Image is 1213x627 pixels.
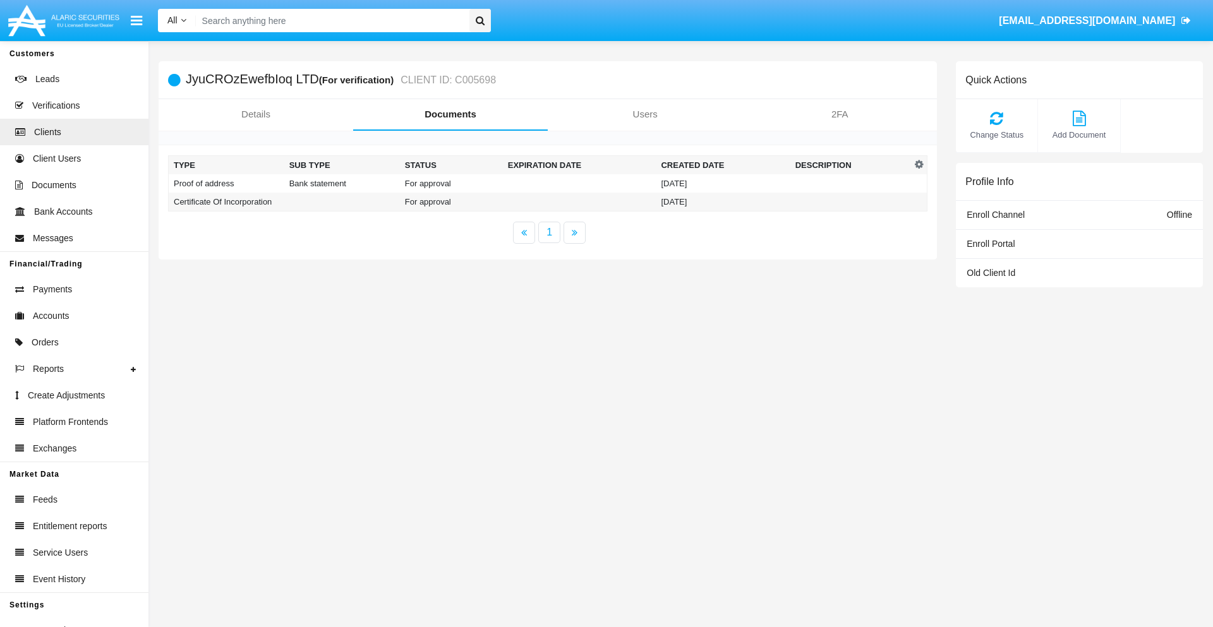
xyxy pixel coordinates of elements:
a: 2FA [742,99,937,129]
span: Offline [1167,210,1192,220]
span: Orders [32,336,59,349]
th: Status [400,156,503,175]
span: Enroll Portal [967,239,1015,249]
th: Sub Type [284,156,400,175]
td: Certificate Of Incorporation [169,193,284,212]
span: All [167,15,178,25]
div: (For verification) [319,73,397,87]
span: Leads [35,73,59,86]
span: Create Adjustments [28,389,105,402]
th: Expiration date [503,156,656,175]
span: Verifications [32,99,80,112]
span: Exchanges [33,442,76,455]
span: Feeds [33,493,57,506]
a: [EMAIL_ADDRESS][DOMAIN_NAME] [993,3,1197,39]
a: Documents [353,99,548,129]
span: Old Client Id [967,268,1015,278]
a: Details [159,99,353,129]
th: Created Date [656,156,790,175]
th: Type [169,156,284,175]
span: [EMAIL_ADDRESS][DOMAIN_NAME] [999,15,1175,26]
td: [DATE] [656,193,790,212]
span: Add Document [1044,129,1113,141]
img: Logo image [6,2,121,39]
span: Event History [33,573,85,586]
span: Messages [33,232,73,245]
td: [DATE] [656,174,790,193]
span: Bank Accounts [34,205,93,218]
td: Proof of address [169,174,284,193]
span: Clients [34,126,61,139]
span: Client Users [33,152,81,165]
span: Platform Frontends [33,415,108,429]
a: Users [548,99,742,129]
a: All [158,14,196,27]
small: CLIENT ID: C005698 [397,75,496,85]
span: Enroll Channel [967,210,1025,220]
span: Documents [32,179,76,192]
th: Description [790,156,912,175]
td: Bank statement [284,174,400,193]
span: Payments [33,283,72,296]
span: Reports [33,362,64,376]
span: Entitlement reports [33,520,107,533]
nav: paginator [159,222,937,244]
span: Accounts [33,309,69,323]
span: Change Status [962,129,1031,141]
td: For approval [400,174,503,193]
h6: Profile Info [965,176,1013,188]
input: Search [196,9,465,32]
h5: JyuCROzEwefbIoq LTD [186,73,496,87]
td: For approval [400,193,503,212]
span: Service Users [33,546,88,559]
h6: Quick Actions [965,74,1027,86]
